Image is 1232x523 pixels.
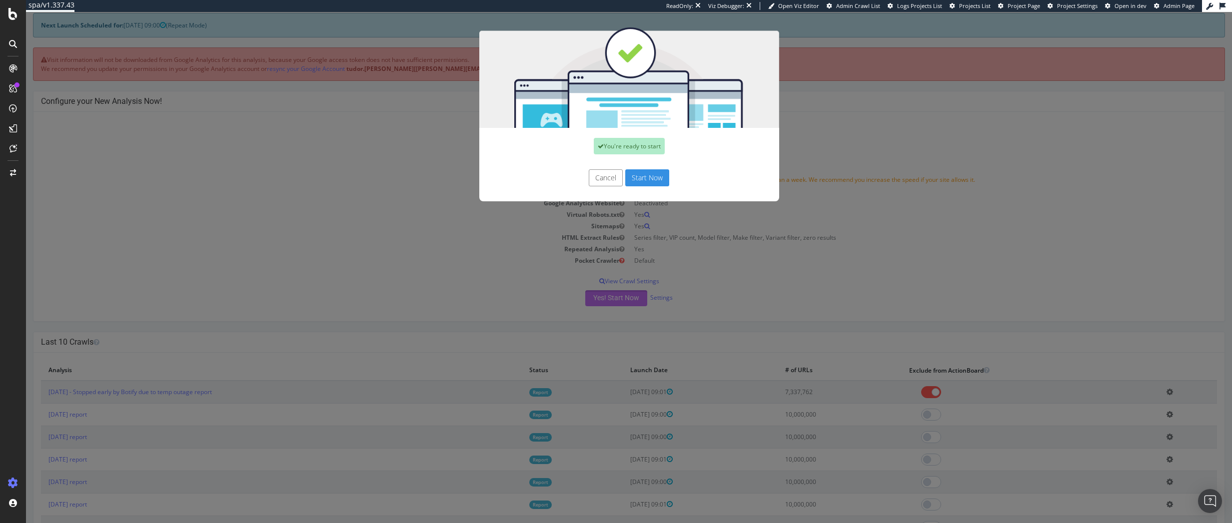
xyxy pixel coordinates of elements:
[599,157,643,174] button: Start Now
[563,157,597,174] button: Cancel
[1008,2,1040,9] span: Project Page
[950,2,991,10] a: Projects List
[1115,2,1147,9] span: Open in dev
[453,15,753,116] img: You're all set!
[836,2,880,9] span: Admin Crawl List
[897,2,942,9] span: Logs Projects List
[1105,2,1147,10] a: Open in dev
[708,2,744,10] div: Viz Debugger:
[1048,2,1098,10] a: Project Settings
[959,2,991,9] span: Projects List
[1057,2,1098,9] span: Project Settings
[1154,2,1195,10] a: Admin Page
[1164,2,1195,9] span: Admin Page
[666,2,693,10] div: ReadOnly:
[998,2,1040,10] a: Project Page
[768,2,819,10] a: Open Viz Editor
[778,2,819,9] span: Open Viz Editor
[888,2,942,10] a: Logs Projects List
[1198,489,1222,513] div: Open Intercom Messenger
[568,126,639,142] div: You're ready to start
[827,2,880,10] a: Admin Crawl List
